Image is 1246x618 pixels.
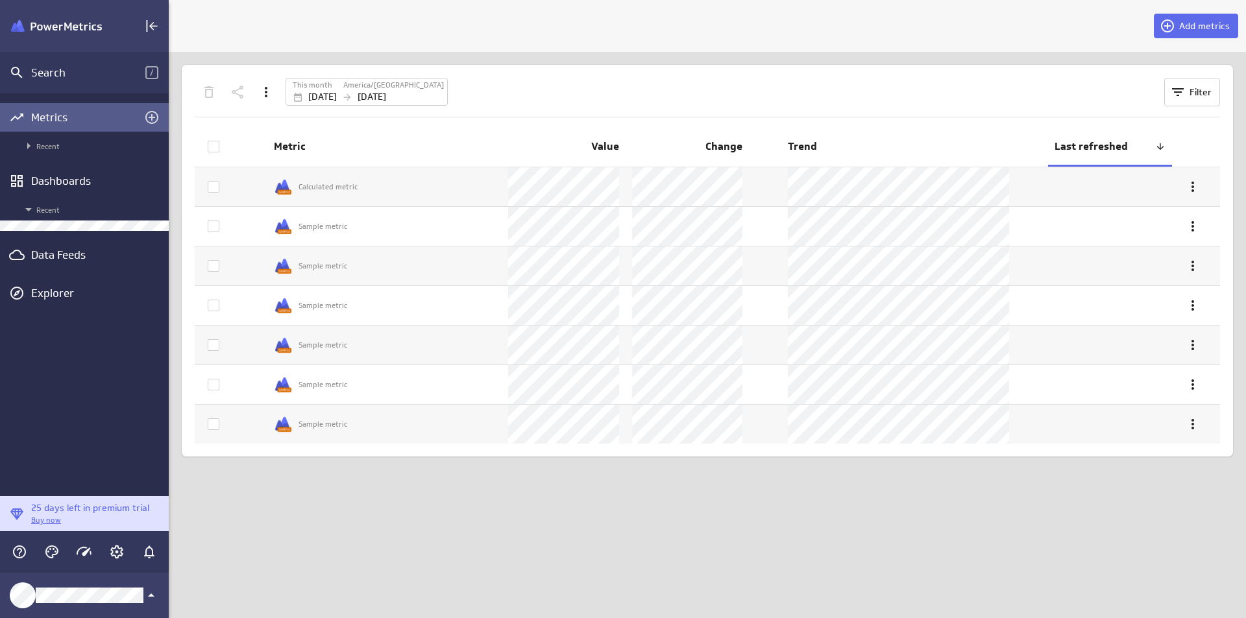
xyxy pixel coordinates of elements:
[1154,14,1238,38] button: Add metrics
[299,182,358,193] p: Calculated metric
[1190,86,1212,98] span: Filter
[31,174,138,188] div: Dashboards
[308,90,337,104] p: [DATE]
[141,15,163,37] div: Collapse
[8,541,31,563] div: Help & PowerMetrics Assistant
[1182,255,1204,277] div: More actions
[293,80,332,91] label: This month
[343,80,444,91] label: America/[GEOGRAPHIC_DATA]
[274,178,292,196] div: Sample metrics
[299,261,347,272] p: Sample metric
[1179,20,1230,32] span: Add metrics
[1182,176,1204,198] div: More actions
[31,515,149,526] p: Buy now
[31,501,149,515] p: 25 days left in premium trial
[31,65,145,80] div: Search
[274,217,292,235] img: Klipfolio_Sample.png
[274,217,292,235] div: Sample metrics
[1155,141,1166,152] div: Reverse sort direction
[77,544,92,560] svg: Usage
[21,202,162,217] span: Recent
[286,78,448,106] div: Aug 01 2025 to Aug 31 2025 America/Toronto (GMT-4:00)
[274,336,292,354] div: Sample metrics
[44,544,60,560] svg: Themes
[286,78,448,106] div: This monthAmerica/[GEOGRAPHIC_DATA][DATE][DATE]
[299,340,347,351] p: Sample metric
[141,106,163,128] div: Add metrics
[274,375,292,394] img: Klipfolio_Sample.png
[274,296,292,315] img: Klipfolio_Sample.png
[1055,139,1155,153] span: Last refreshed
[41,541,63,563] div: Themes
[274,257,292,275] div: Sample metrics
[31,110,138,125] div: Metrics
[705,139,742,153] span: Change
[1182,413,1204,435] div: More actions
[106,541,128,563] div: Account and settings
[274,415,292,433] img: Klipfolio_Sample.png
[788,139,817,153] span: Trend
[31,286,165,300] div: Explorer
[21,138,162,154] span: Recent
[358,90,386,104] p: [DATE]
[274,178,292,196] img: Klipfolio_Sample.png
[109,544,125,560] svg: Account and settings
[1164,78,1220,106] button: Filter
[1182,334,1204,356] div: More actions
[299,419,347,430] p: Sample metric
[226,81,249,103] div: Share
[1182,215,1204,237] div: More actions
[1182,294,1204,316] div: More actions
[299,221,347,232] p: Sample metric
[274,257,292,275] img: Klipfolio_Sample.png
[198,81,220,103] div: Delete
[1182,374,1204,396] div: More actions
[591,139,619,153] span: Value
[274,375,292,394] div: Sample metrics
[274,139,495,153] span: Metric
[299,300,347,311] p: Sample metric
[31,248,138,262] div: Data Feeds
[274,336,292,354] img: Klipfolio_Sample.png
[11,20,102,32] img: Klipfolio PowerMetrics Banner
[274,415,292,433] div: Sample metrics
[255,81,277,103] div: More actions
[299,379,347,390] p: Sample metric
[274,296,292,315] div: Sample metrics
[138,541,160,563] div: Notifications
[145,66,158,79] span: /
